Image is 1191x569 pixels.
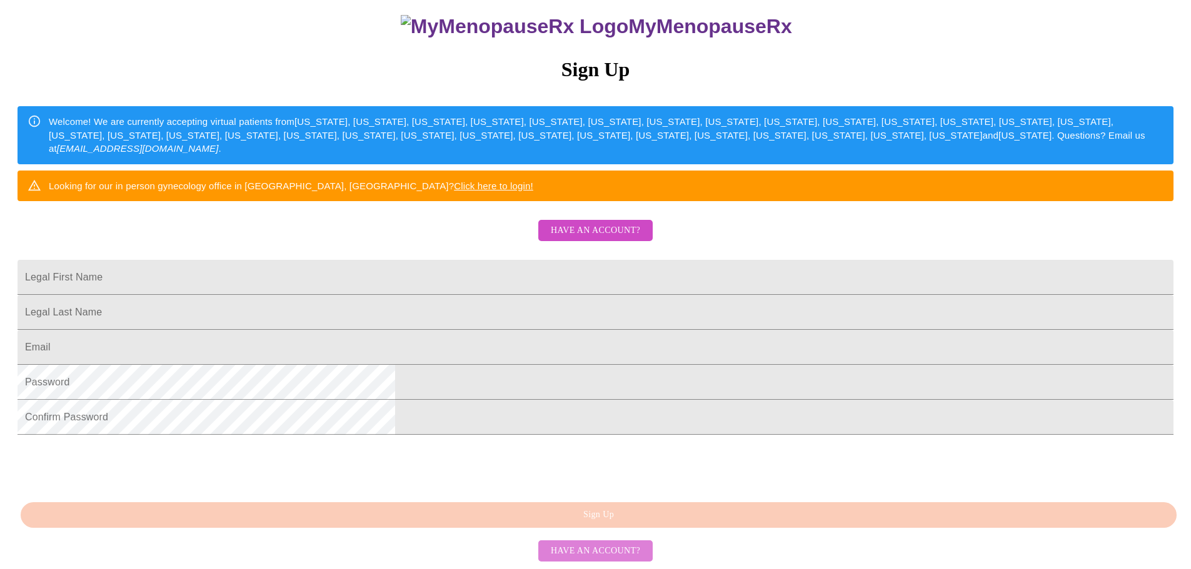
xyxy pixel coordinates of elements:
[538,540,653,562] button: Have an account?
[538,220,653,242] button: Have an account?
[49,110,1163,160] div: Welcome! We are currently accepting virtual patients from [US_STATE], [US_STATE], [US_STATE], [US...
[18,441,208,490] iframe: reCAPTCHA
[551,543,640,559] span: Have an account?
[535,545,656,555] a: Have an account?
[551,223,640,239] span: Have an account?
[19,15,1174,38] h3: MyMenopauseRx
[49,174,533,197] div: Looking for our in person gynecology office in [GEOGRAPHIC_DATA], [GEOGRAPHIC_DATA]?
[535,234,656,244] a: Have an account?
[18,58,1173,81] h3: Sign Up
[454,181,533,191] a: Click here to login!
[401,15,628,38] img: MyMenopauseRx Logo
[57,143,219,154] em: [EMAIL_ADDRESS][DOMAIN_NAME]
